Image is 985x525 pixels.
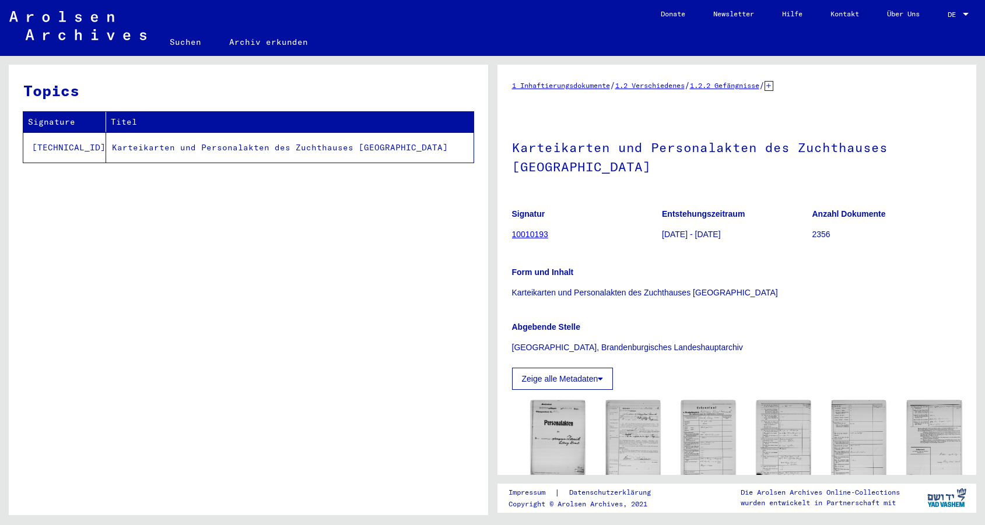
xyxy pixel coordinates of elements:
span: DE [948,10,961,19]
p: [DATE] - [DATE] [662,228,812,241]
button: Zeige alle Metadaten [512,368,614,390]
img: 001.jpg [531,400,585,476]
td: Karteikarten und Personalakten des Zuchthauses [GEOGRAPHIC_DATA] [106,132,474,163]
a: Suchen [156,28,215,56]
th: Signature [23,112,106,132]
a: Impressum [509,487,555,499]
b: Signatur [512,209,545,219]
img: 004.jpg [756,400,811,480]
p: Die Arolsen Archives Online-Collections [741,487,900,498]
img: yv_logo.png [925,483,969,512]
h1: Karteikarten und Personalakten des Zuchthauses [GEOGRAPHIC_DATA] [512,121,962,191]
p: Copyright © Arolsen Archives, 2021 [509,499,665,509]
th: Titel [106,112,474,132]
b: Entstehungszeitraum [662,209,745,219]
span: / [759,80,765,90]
span: / [685,80,690,90]
h3: Topics [23,79,473,102]
a: Datenschutzerklärung [560,487,665,499]
img: 006.jpg [907,400,961,481]
div: | [509,487,665,499]
p: Karteikarten und Personalakten des Zuchthauses [GEOGRAPHIC_DATA] [512,287,962,299]
a: 1.2 Verschiedenes [615,81,685,90]
img: Arolsen_neg.svg [9,11,146,40]
p: wurden entwickelt in Partnerschaft mit [741,498,900,508]
p: [GEOGRAPHIC_DATA], Brandenburgisches Landeshauptarchiv [512,341,962,354]
b: Form und Inhalt [512,267,574,277]
p: 2356 [812,228,962,241]
a: Archiv erkunden [215,28,322,56]
a: 10010193 [512,230,548,239]
b: Abgebende Stelle [512,322,580,332]
span: / [610,80,615,90]
b: Anzahl Dokumente [812,209,886,219]
img: 005.jpg [832,400,886,480]
td: [TECHNICAL_ID] [23,132,106,163]
a: 1.2.2 Gefängnisse [690,81,759,90]
a: 1 Inhaftierungsdokumente [512,81,610,90]
img: 003.jpg [681,400,735,480]
img: 002.jpg [606,400,660,482]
